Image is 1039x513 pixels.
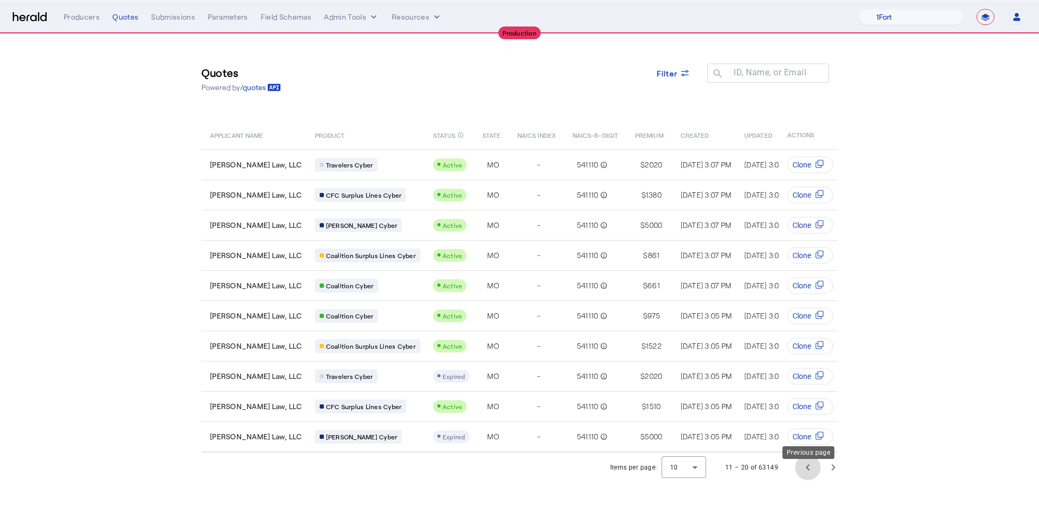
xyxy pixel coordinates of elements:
span: MO [487,311,499,321]
span: CFC Surplus Lines Cyber [326,191,402,199]
span: MO [487,371,499,382]
span: Clone [793,280,811,291]
span: $ [641,341,646,351]
a: /quotes [240,82,281,93]
span: [PERSON_NAME] Law, LLC [210,341,302,351]
span: 5000 [645,431,662,442]
mat-icon: info_outline [598,311,607,321]
span: [DATE] 3:05 PM [681,372,732,381]
mat-icon: info_outline [598,341,607,351]
span: [PERSON_NAME] Law, LLC [210,431,302,442]
span: 541110 [577,311,598,321]
span: [PERSON_NAME] Law, LLC [210,190,302,200]
table: Table view of all quotes submitted by your platform [201,120,948,453]
span: [DATE] 3:07 PM [744,190,795,199]
span: Coalition Cyber [326,281,374,290]
span: 1510 [646,401,661,412]
div: 11 – 20 of 63149 [725,462,778,473]
span: [PERSON_NAME] Law, LLC [210,250,302,261]
span: Clone [793,220,811,231]
button: Clone [787,428,833,445]
span: Filter [657,68,678,79]
button: Clone [787,398,833,415]
span: Active [443,252,463,259]
mat-icon: info_outline [598,431,607,442]
button: Next page [821,455,846,480]
p: Powered by [201,82,281,93]
div: Quotes [112,12,138,22]
span: MO [487,280,499,291]
span: Clone [793,160,811,170]
button: Previous page [795,455,821,480]
div: Field Schemas [261,12,312,22]
button: Clone [787,187,833,204]
span: Expired [443,373,465,380]
span: - [537,250,540,261]
span: 661 [647,280,660,291]
span: MO [487,401,499,412]
span: 541110 [577,431,598,442]
button: Clone [787,307,833,324]
span: - [537,160,540,170]
span: [DATE] 3:06 PM [744,402,796,411]
mat-icon: info_outline [598,190,607,200]
span: [DATE] 3:05 PM [681,402,732,411]
span: 1522 [646,341,662,351]
span: MO [487,160,499,170]
span: [PERSON_NAME] Cyber [326,221,398,229]
mat-icon: info_outline [598,401,607,412]
th: ACTIONS [779,120,838,149]
span: $ [643,311,647,321]
span: [DATE] 3:07 PM [744,311,795,320]
span: - [537,341,540,351]
span: 541110 [577,250,598,261]
span: $ [643,280,647,291]
span: [DATE] 3:08 PM [744,220,796,229]
span: Expired [443,433,465,440]
button: Resources dropdown menu [392,12,442,22]
span: [PERSON_NAME] Law, LLC [210,160,302,170]
mat-icon: search [707,68,725,81]
button: Clone [787,247,833,264]
span: APPLICANT NAME [210,129,263,140]
span: Clone [793,341,811,351]
button: Clone [787,277,833,294]
span: $ [642,401,646,412]
span: Clone [793,190,811,200]
button: Clone [787,156,833,173]
span: - [537,280,540,291]
span: MO [487,220,499,231]
div: Production [498,26,541,39]
span: 541110 [577,371,598,382]
span: PREMIUM [635,129,664,140]
span: Travelers Cyber [326,372,373,381]
span: NAICS INDEX [517,129,556,140]
span: 541110 [577,341,598,351]
span: [DATE] 3:07 PM [681,190,732,199]
span: STATUS [433,129,456,140]
div: Producers [64,12,100,22]
span: Active [443,191,463,199]
span: [DATE] 3:05 PM [681,432,732,441]
span: [DATE] 3:07 PM [744,160,795,169]
span: 541110 [577,220,598,231]
mat-icon: info_outline [598,220,607,231]
span: Active [443,222,463,229]
span: [DATE] 3:05 PM [681,311,732,320]
span: - [537,311,540,321]
div: Parameters [208,12,248,22]
span: [DATE] 3:07 PM [681,160,732,169]
span: [DATE] 3:07 PM [744,341,795,350]
span: - [537,401,540,412]
button: Filter [648,64,699,83]
span: 541110 [577,160,598,170]
span: $ [640,220,645,231]
span: [DATE] 3:07 PM [744,372,795,381]
span: 5000 [645,220,662,231]
mat-label: ID, Name, or Email [734,67,806,77]
span: [DATE] 3:07 PM [744,251,795,260]
span: UPDATED [744,129,772,140]
span: Coalition Surplus Lines Cyber [326,251,416,260]
span: MO [487,250,499,261]
span: [PERSON_NAME] Law, LLC [210,220,302,231]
